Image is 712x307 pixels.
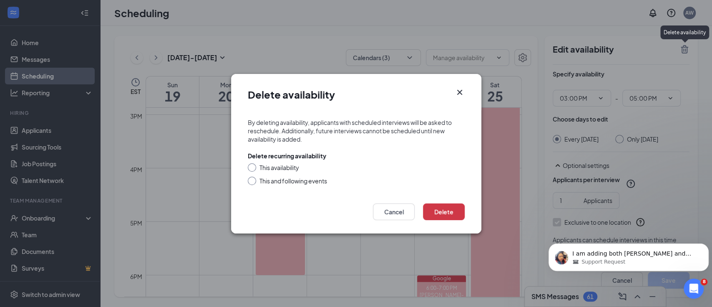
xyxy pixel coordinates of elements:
span: Support Request [36,32,80,40]
div: This availability [259,163,299,172]
iframe: Intercom notifications message [545,226,712,284]
h1: Delete availability [248,87,335,101]
div: Delete availability [660,25,709,39]
button: Cancel [373,203,415,220]
span: 8 [701,279,707,285]
button: Delete [423,203,465,220]
button: Close [455,87,465,97]
div: This and following events [259,177,327,185]
svg: Cross [455,87,465,97]
div: Delete recurring availability [248,152,326,160]
div: By deleting availability, applicants with scheduled interviews will be asked to reschedule. Addit... [248,118,465,143]
span: I am adding both [PERSON_NAME] and [PERSON_NAME] to the ticket so that our Engineers can check on... [27,24,146,64]
iframe: Intercom live chat [684,279,704,299]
